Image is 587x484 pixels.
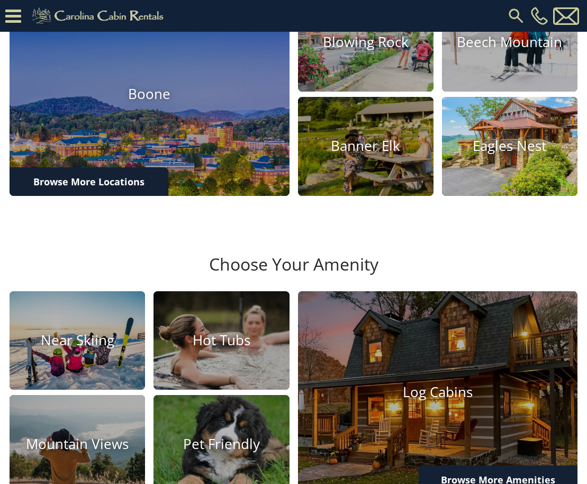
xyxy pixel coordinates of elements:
[153,436,289,453] h4: Pet Friendly
[298,138,434,155] h4: Banner Elk
[26,5,173,26] img: Khaki-logo.png
[10,86,290,103] h4: Boone
[298,34,434,50] h4: Blowing Rock
[507,6,526,25] img: search-regular.svg
[10,291,145,390] a: Near Skiing
[528,7,550,25] a: [PHONE_NUMBER]
[10,167,168,196] a: Browse More Locations
[153,332,289,348] h4: Hot Tubs
[153,291,289,390] a: Hot Tubs
[442,34,577,50] h4: Beech Mountain
[298,97,434,195] a: Banner Elk
[8,254,579,291] h3: Choose Your Amenity
[298,384,578,401] h4: Log Cabins
[442,97,577,195] a: Eagles Nest
[442,138,577,155] h4: Eagles Nest
[10,436,145,453] h4: Mountain Views
[10,332,145,348] h4: Near Skiing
